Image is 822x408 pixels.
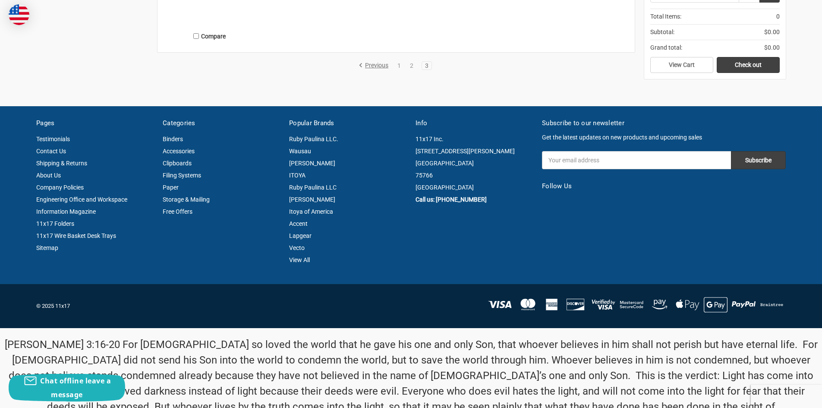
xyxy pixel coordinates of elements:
[289,118,406,128] h5: Popular Brands
[542,151,731,169] input: Your email address
[289,208,333,215] a: Itoya of America
[764,43,780,52] span: $0.00
[9,4,29,25] img: duty and tax information for United States
[40,376,111,399] span: Chat offline leave a message
[422,63,431,69] a: 3
[163,136,183,142] a: Binders
[542,133,786,142] p: Get the latest updates on new products and upcoming sales
[764,28,780,37] span: $0.00
[163,148,195,155] a: Accessories
[36,118,154,128] h5: Pages
[289,196,335,203] a: [PERSON_NAME]
[650,43,682,52] span: Grand total:
[163,196,210,203] a: Storage & Mailing
[416,133,533,193] address: 11x17 Inc. [STREET_ADDRESS][PERSON_NAME] [GEOGRAPHIC_DATA] 75766 [GEOGRAPHIC_DATA]
[36,148,66,155] a: Contact Us
[163,208,192,215] a: Free Offers
[167,29,253,43] label: Compare
[416,196,487,203] a: Call us: [PHONE_NUMBER]
[289,172,305,179] a: ITOYA
[163,160,192,167] a: Clipboards
[36,184,84,191] a: Company Policies
[289,184,337,191] a: Ruby Paulina LLC
[36,302,406,310] p: © 2025 11x17
[163,184,179,191] a: Paper
[36,160,87,167] a: Shipping & Returns
[163,118,280,128] h5: Categories
[289,148,311,155] a: Wausau
[36,232,116,239] a: 11x17 Wire Basket Desk Trays
[394,63,404,69] a: 1
[717,57,780,73] a: Check out
[751,385,822,408] iframe: Google Customer Reviews
[289,256,310,263] a: View All
[36,136,70,142] a: Testimonials
[731,151,786,169] input: Subscribe
[650,28,674,37] span: Subtotal:
[36,172,61,179] a: About Us
[36,196,127,215] a: Engineering Office and Workspace Information Magazine
[776,12,780,21] span: 0
[650,12,681,21] span: Total Items:
[193,33,199,39] input: Compare
[289,220,308,227] a: Accent
[289,136,338,142] a: Ruby Paulina LLC.
[9,374,125,402] button: Chat offline leave a message
[416,118,533,128] h5: Info
[542,118,786,128] h5: Subscribe to our newsletter
[289,160,335,167] a: [PERSON_NAME]
[289,232,312,239] a: Lapgear
[36,220,74,227] a: 11x17 Folders
[289,244,305,251] a: Vecto
[542,181,786,191] h5: Follow Us
[36,244,58,251] a: Sitemap
[407,63,416,69] a: 2
[650,57,713,73] a: View Cart
[359,62,391,70] a: Previous
[163,172,201,179] a: Filing Systems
